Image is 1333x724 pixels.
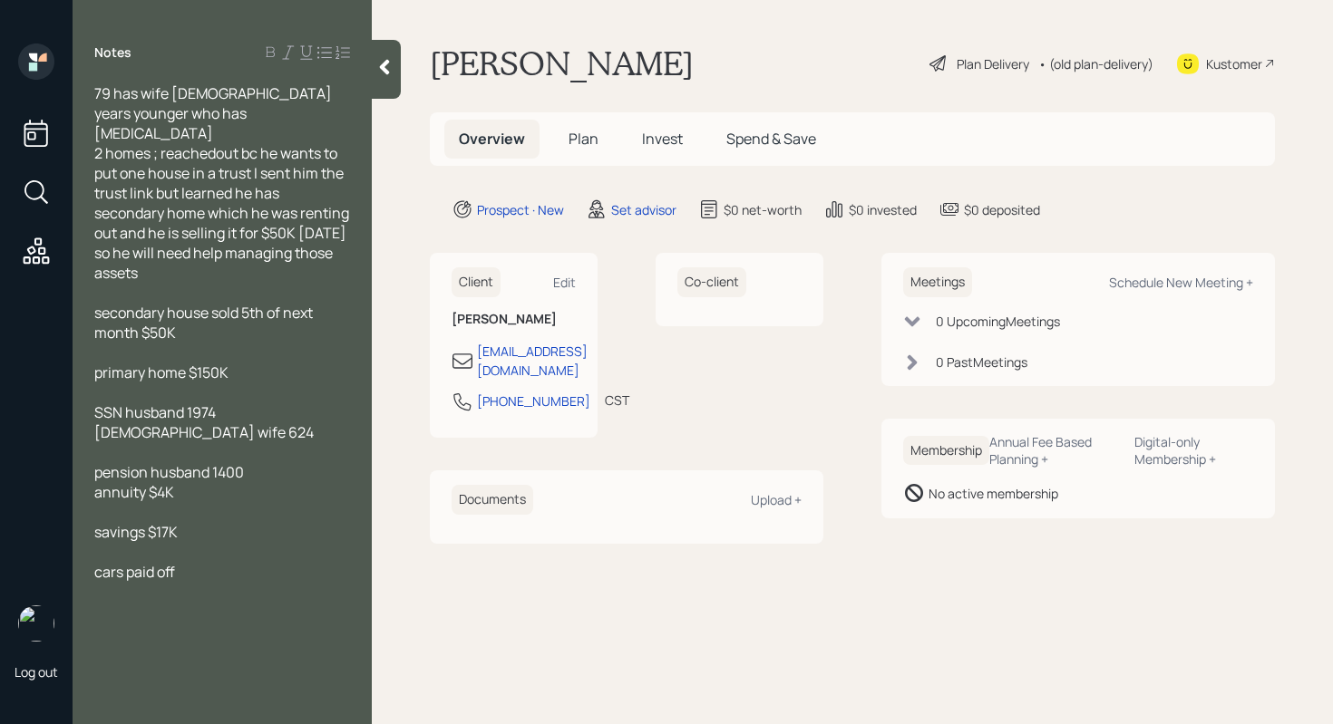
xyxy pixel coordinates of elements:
[1038,54,1153,73] div: • (old plan-delivery)
[94,422,314,442] span: [DEMOGRAPHIC_DATA] wife 624
[964,200,1040,219] div: $0 deposited
[477,342,588,380] div: [EMAIL_ADDRESS][DOMAIN_NAME]
[903,267,972,297] h6: Meetings
[94,43,131,62] label: Notes
[477,200,564,219] div: Prospect · New
[94,522,178,542] span: savings $17K
[477,391,590,410] div: [PHONE_NUMBER]
[459,129,525,149] span: Overview
[553,274,576,291] div: Edit
[1206,54,1262,73] div: Kustomer
[726,129,816,149] span: Spend & Save
[1134,433,1253,468] div: Digital-only Membership +
[18,605,54,642] img: retirable_logo.png
[94,402,216,422] span: SSN husband 1974
[452,312,576,327] h6: [PERSON_NAME]
[642,129,683,149] span: Invest
[611,200,676,219] div: Set advisor
[430,43,694,83] h1: [PERSON_NAME]
[677,267,746,297] h6: Co-client
[936,312,1060,331] div: 0 Upcoming Meeting s
[94,562,175,582] span: cars paid off
[957,54,1029,73] div: Plan Delivery
[929,484,1058,503] div: No active membership
[849,200,917,219] div: $0 invested
[605,391,629,410] div: CST
[94,83,335,143] span: 79 has wife [DEMOGRAPHIC_DATA] years younger who has [MEDICAL_DATA]
[452,485,533,515] h6: Documents
[94,482,174,502] span: annuity $4K
[751,491,802,508] div: Upload +
[1109,274,1253,291] div: Schedule New Meeting +
[94,303,316,343] span: secondary house sold 5th of next month $50K
[724,200,802,219] div: $0 net-worth
[989,433,1120,468] div: Annual Fee Based Planning +
[94,143,352,283] span: 2 homes ; reachedout bc he wants to put one house in a trust I sent him the trust link but learne...
[94,462,244,482] span: pension husband 1400
[94,362,229,382] span: primary home $150K
[569,129,598,149] span: Plan
[936,352,1027,372] div: 0 Past Meeting s
[452,267,501,297] h6: Client
[15,663,58,681] div: Log out
[903,436,989,466] h6: Membership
